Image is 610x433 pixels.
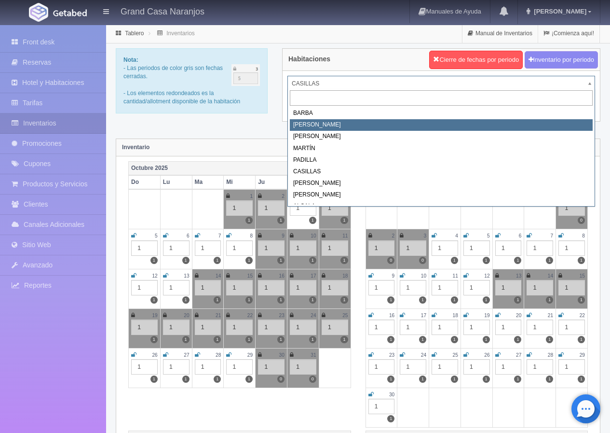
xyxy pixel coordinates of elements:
[290,108,593,119] div: BARBA
[290,166,593,178] div: CASILLAS
[290,154,593,166] div: PADILLA
[290,143,593,154] div: MARTÍN
[290,131,593,142] div: [PERSON_NAME]
[290,189,593,201] div: [PERSON_NAME]
[290,178,593,189] div: [PERSON_NAME]
[290,201,593,212] div: ALCALA
[290,119,593,131] div: [PERSON_NAME]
